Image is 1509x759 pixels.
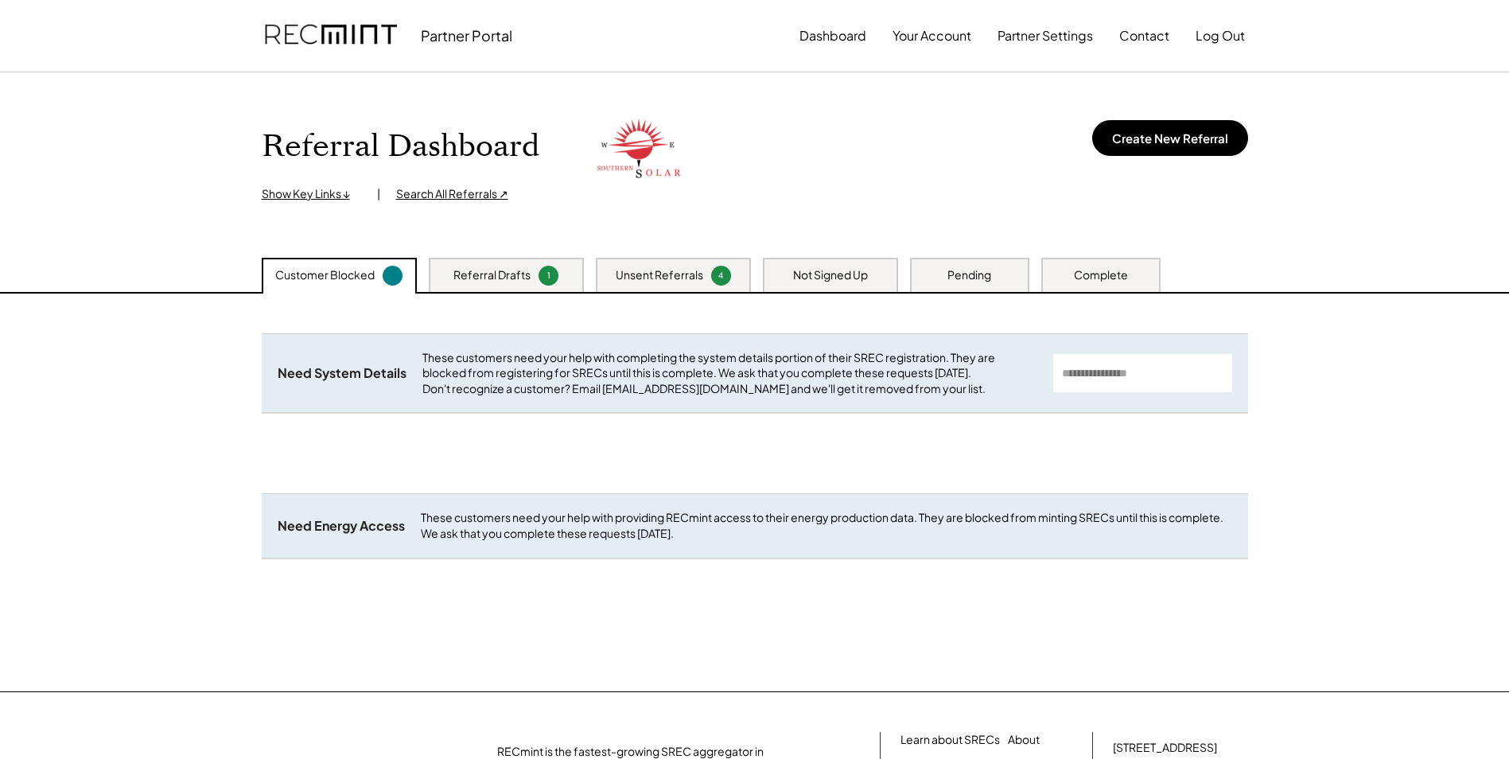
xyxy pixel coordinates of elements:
[616,267,703,283] div: Unsent Referrals
[278,518,405,535] div: Need Energy Access
[421,26,512,45] div: Partner Portal
[799,20,866,52] button: Dashboard
[278,365,406,382] div: Need System Details
[377,186,380,202] div: |
[1074,267,1128,283] div: Complete
[595,112,683,182] img: southern-solar.png
[262,186,361,202] div: Show Key Links ↓
[1092,120,1248,156] button: Create New Referral
[1119,20,1169,52] button: Contact
[998,20,1093,52] button: Partner Settings
[893,20,971,52] button: Your Account
[265,9,397,63] img: recmint-logotype%403x.png
[793,267,868,283] div: Not Signed Up
[275,267,375,283] div: Customer Blocked
[1008,732,1040,748] a: About
[900,732,1000,748] a: Learn about SRECs
[1196,20,1245,52] button: Log Out
[1113,740,1217,756] div: [STREET_ADDRESS]
[453,267,531,283] div: Referral Drafts
[421,510,1232,541] div: These customers need your help with providing RECmint access to their energy production data. The...
[947,267,991,283] div: Pending
[262,128,539,165] h1: Referral Dashboard
[422,350,1037,397] div: These customers need your help with completing the system details portion of their SREC registrat...
[714,270,729,282] div: 4
[396,186,508,202] div: Search All Referrals ↗
[541,270,556,282] div: 1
